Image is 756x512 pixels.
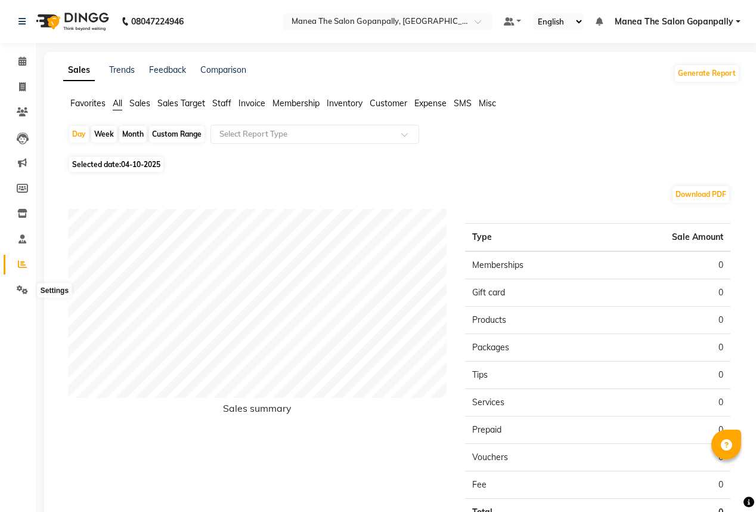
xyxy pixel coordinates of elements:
button: Generate Report [675,65,739,82]
td: 0 [597,334,730,362]
button: Download PDF [673,186,729,203]
td: Memberships [465,251,598,279]
div: Custom Range [149,126,205,143]
td: 0 [597,279,730,307]
td: 0 [597,444,730,471]
div: Settings [38,283,72,298]
span: All [113,98,122,109]
span: 04-10-2025 [121,160,160,169]
td: Vouchers [465,444,598,471]
span: Sales Target [157,98,205,109]
td: Fee [465,471,598,499]
div: Day [69,126,89,143]
td: 0 [597,251,730,279]
b: 08047224946 [131,5,184,38]
a: Feedback [149,64,186,75]
img: logo [30,5,112,38]
td: 0 [597,417,730,444]
iframe: chat widget [706,464,744,500]
td: Tips [465,362,598,389]
a: Trends [109,64,135,75]
td: Services [465,389,598,417]
span: Staff [212,98,231,109]
td: Packages [465,334,598,362]
td: 0 [597,471,730,499]
a: Sales [63,60,95,81]
span: Manea The Salon Gopanpally [615,16,733,28]
div: Week [91,126,117,143]
td: 0 [597,389,730,417]
span: Customer [370,98,407,109]
td: Products [465,307,598,334]
span: Membership [272,98,320,109]
div: Month [119,126,147,143]
span: Invoice [238,98,265,109]
span: Sales [129,98,150,109]
td: 0 [597,307,730,334]
span: Selected date: [69,157,163,172]
span: Expense [414,98,447,109]
span: Misc [479,98,496,109]
td: Prepaid [465,417,598,444]
a: Comparison [200,64,246,75]
span: SMS [454,98,472,109]
td: Gift card [465,279,598,307]
span: Favorites [70,98,106,109]
td: 0 [597,362,730,389]
h6: Sales summary [68,403,447,419]
th: Type [465,224,598,252]
span: Inventory [327,98,362,109]
th: Sale Amount [597,224,730,252]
